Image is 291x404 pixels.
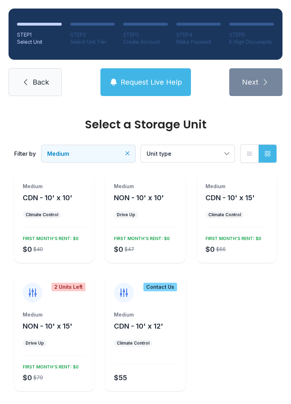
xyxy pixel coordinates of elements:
div: STEP 3 [123,31,168,38]
div: $0 [23,244,32,254]
div: Medium [114,311,177,318]
div: $66 [216,246,226,253]
button: Medium [42,145,135,162]
div: FIRST MONTH’S RENT: $0 [20,361,78,370]
div: $79 [33,374,43,381]
div: Create Account [123,38,168,46]
div: STEP 4 [176,31,221,38]
div: $0 [23,373,32,383]
div: Climate Control [26,212,58,218]
div: Medium [23,311,86,318]
div: Drive Up [117,212,135,218]
div: $55 [114,373,127,383]
div: 2 Units Left [51,283,86,291]
span: NON - 10' x 10' [114,193,164,202]
span: NON - 10' x 15' [23,322,72,330]
div: Select Unit Tier [70,38,115,46]
button: CDN - 10' x 15' [205,193,255,203]
button: NON - 10' x 10' [114,193,164,203]
div: Select a Storage Unit [14,119,277,130]
span: Request Live Help [121,77,182,87]
div: Medium [23,183,86,190]
div: Drive Up [26,340,44,346]
div: FIRST MONTH’S RENT: $0 [20,233,78,241]
span: CDN - 10' x 15' [205,193,255,202]
button: Clear filters [124,150,131,157]
button: CDN - 10' x 12' [114,321,163,331]
span: CDN - 10' x 12' [114,322,163,330]
div: Climate Control [117,340,149,346]
div: $40 [33,246,43,253]
div: Contact Us [143,283,177,291]
span: Back [33,77,49,87]
div: STEP 1 [17,31,62,38]
div: $0 [205,244,215,254]
div: Climate Control [208,212,241,218]
span: Unit type [147,150,171,157]
div: STEP 5 [229,31,274,38]
div: Medium [205,183,268,190]
div: Select Unit [17,38,62,46]
div: Filter by [14,149,36,158]
div: $0 [114,244,123,254]
button: Unit type [141,145,235,162]
span: CDN - 10' x 10' [23,193,72,202]
div: Make Payment [176,38,221,46]
div: E-Sign Documents [229,38,274,46]
span: Next [242,77,258,87]
span: Medium [47,150,69,157]
div: $47 [125,246,134,253]
div: FIRST MONTH’S RENT: $0 [111,233,170,241]
div: Medium [114,183,177,190]
button: NON - 10' x 15' [23,321,72,331]
div: FIRST MONTH’S RENT: $0 [203,233,261,241]
div: STEP 2 [70,31,115,38]
button: CDN - 10' x 10' [23,193,72,203]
